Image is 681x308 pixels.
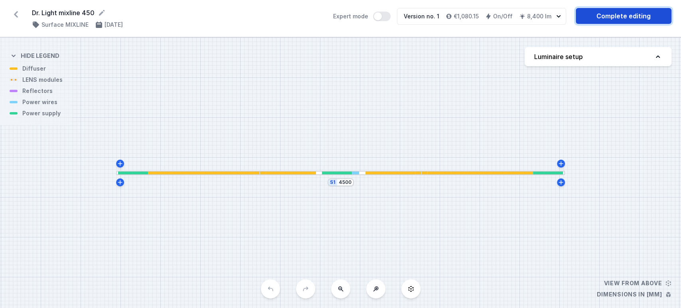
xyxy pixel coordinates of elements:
button: Luminaire setup [525,47,671,66]
button: Hide legend [10,45,59,65]
button: Version no. 1€1,080.15On/Off8,400 lm [397,8,566,25]
h4: Luminaire setup [534,52,583,61]
a: Complete editing [576,8,671,24]
h4: Hide legend [21,52,59,60]
input: Dimension [mm] [339,179,351,186]
h4: On/Off [493,12,513,20]
button: Expert mode [373,12,391,21]
h4: 8,400 lm [527,12,551,20]
label: Expert mode [333,12,391,21]
form: Dr. Light mixline 450 [32,8,324,18]
h4: Surface MIXLINE [41,21,89,29]
button: Rename project [98,9,106,17]
h4: €1,080.15 [454,12,479,20]
div: Version no. 1 [404,12,439,20]
h4: [DATE] [105,21,123,29]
